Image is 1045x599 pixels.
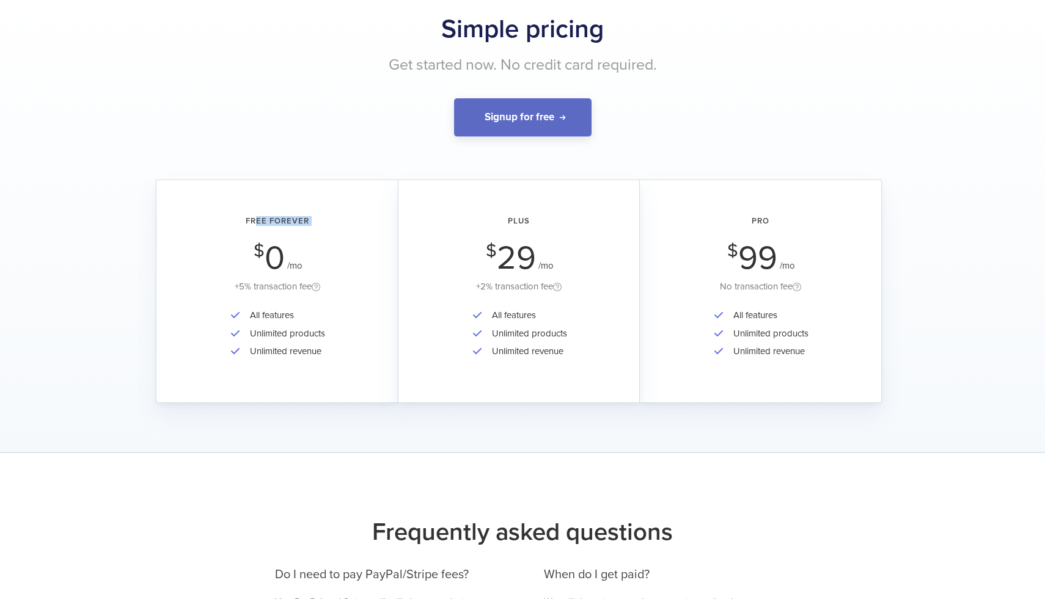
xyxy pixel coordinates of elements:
[156,14,889,45] h1: Simple pricing
[174,279,381,294] div: +5% transaction fee
[156,514,889,550] h2: Frequently asked questions
[780,260,795,271] span: /mo
[486,325,567,343] li: Unlimited products
[738,238,777,278] span: 99
[486,343,567,360] li: Unlimited revenue
[544,568,759,581] h3: When do I get paid?
[254,244,265,258] span: $
[265,238,285,278] span: 0
[727,343,809,360] li: Unlimited revenue
[244,325,325,343] li: Unlimited products
[287,260,302,271] span: /mo
[497,238,536,278] span: 29
[727,307,809,324] li: All features
[657,279,864,294] div: No transaction fee
[486,307,567,324] li: All features
[727,244,738,258] span: $
[416,279,622,294] div: +2% transaction fee
[244,343,325,360] li: Unlimited revenue
[657,217,864,225] h2: Pro
[538,260,554,271] span: /mo
[174,217,381,225] h2: Free Forever
[727,325,809,343] li: Unlimited products
[275,568,501,581] h3: Do I need to pay PayPal/Stripe fees?
[156,57,889,74] h2: Get started now. No credit card required.
[454,98,592,137] a: Signup for free
[244,307,325,324] li: All features
[486,244,497,258] span: $
[416,217,622,225] h2: Plus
